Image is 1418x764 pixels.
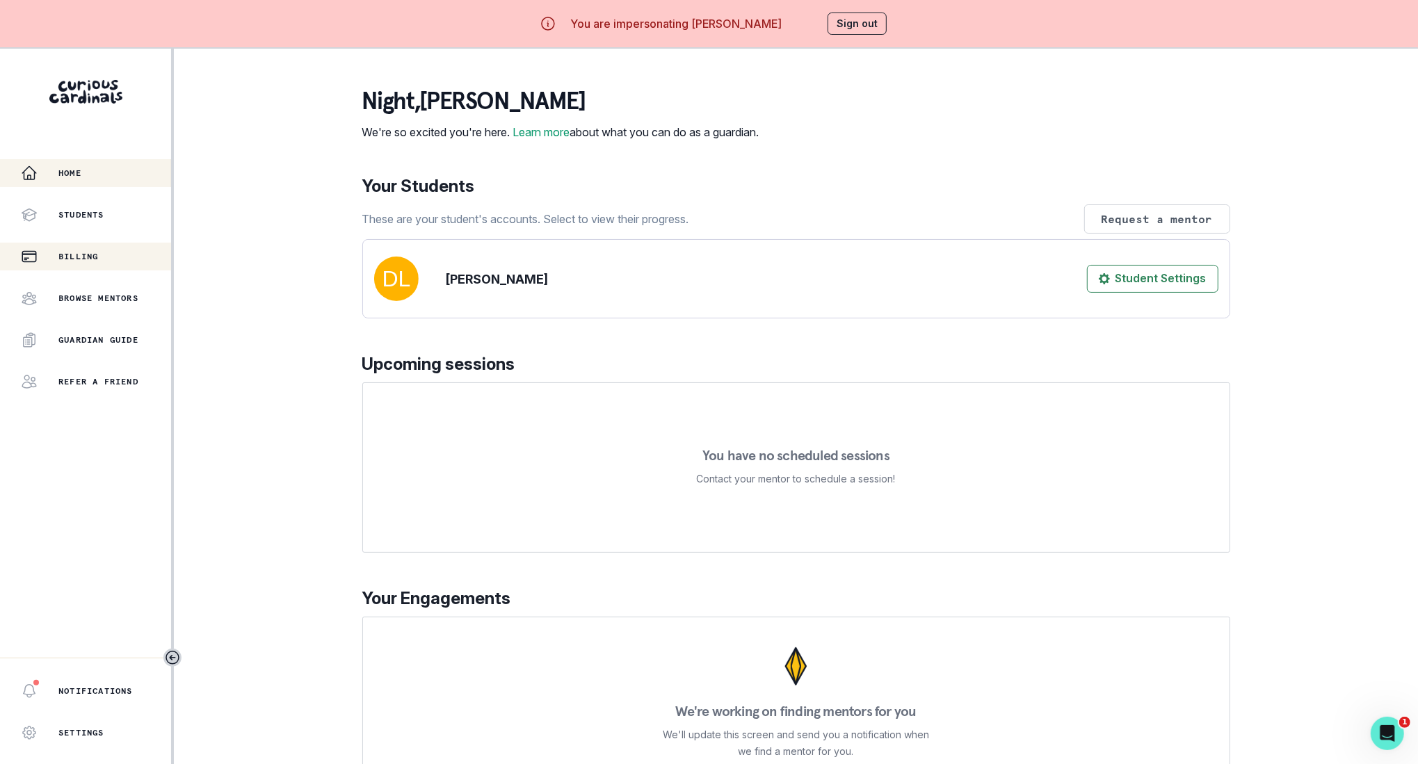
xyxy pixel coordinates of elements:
img: Curious Cardinals Logo [49,80,122,104]
button: Request a mentor [1084,204,1230,234]
p: Settings [58,727,104,738]
p: We'll update this screen and send you a notification when we find a mentor for you. [663,726,930,760]
button: Toggle sidebar [163,649,182,667]
a: Learn more [513,125,570,139]
p: Refer a friend [58,376,138,387]
p: Upcoming sessions [362,352,1230,377]
p: You have no scheduled sessions [702,448,889,462]
p: Notifications [58,685,133,697]
img: svg [374,257,419,301]
p: Browse Mentors [58,293,138,304]
p: You are impersonating [PERSON_NAME] [570,15,782,32]
iframe: Intercom live chat [1371,717,1404,750]
p: These are your student's accounts. Select to view their progress. [362,211,689,227]
p: Guardian Guide [58,334,138,346]
p: night , [PERSON_NAME] [362,88,759,115]
p: Students [58,209,104,220]
p: Contact your mentor to schedule a session! [697,471,896,487]
p: Your Engagements [362,586,1230,611]
p: Billing [58,251,98,262]
p: [PERSON_NAME] [446,270,549,288]
p: Home [58,168,81,179]
span: 1 [1399,717,1410,728]
p: Your Students [362,174,1230,199]
p: We're so excited you're here. about what you can do as a guardian. [362,124,759,140]
button: Student Settings [1087,265,1218,293]
p: We're working on finding mentors for you [675,704,916,718]
button: Sign out [828,13,887,35]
